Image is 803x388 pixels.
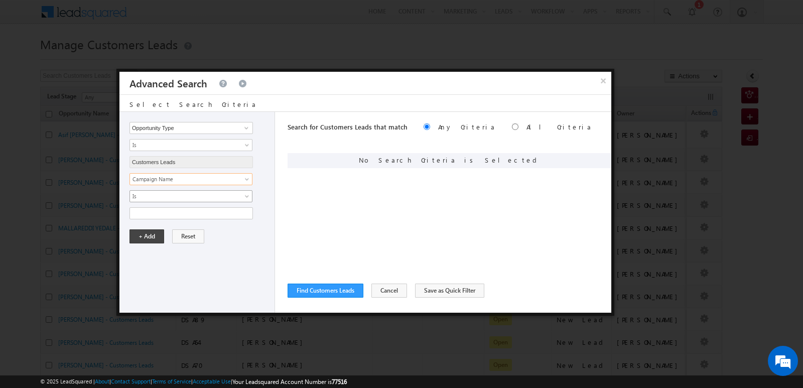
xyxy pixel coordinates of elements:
button: Save as Quick Filter [415,284,484,298]
span: Campaign Name [130,175,239,184]
button: × [595,72,611,89]
div: No Search Criteria is Selected [288,153,611,168]
span: Your Leadsquared Account Number is [232,378,347,385]
label: Any Criteria [438,122,496,131]
span: 77516 [332,378,347,385]
input: Type to Search [129,156,253,168]
img: d_60004797649_company_0_60004797649 [17,53,42,66]
span: Is [130,192,239,201]
span: Search for Customers Leads that match [288,122,408,131]
a: Acceptable Use [193,378,231,384]
em: Start Chat [137,309,182,323]
button: + Add [129,229,164,243]
a: About [95,378,109,384]
a: Terms of Service [152,378,191,384]
button: Cancel [371,284,407,298]
a: Is [129,139,252,151]
h3: Advanced Search [129,72,207,94]
a: Show All Items [239,123,251,133]
button: Find Customers Leads [288,284,363,298]
button: Reset [172,229,204,243]
div: Minimize live chat window [165,5,189,29]
div: Chat with us now [52,53,169,66]
input: Type to Search [129,122,253,134]
span: Select Search Criteria [129,100,257,108]
a: Contact Support [111,378,151,384]
span: © 2025 LeadSquared | | | | | [40,377,347,386]
span: Is [130,141,239,150]
label: All Criteria [526,122,592,131]
textarea: Type your message and hit 'Enter' [13,93,183,301]
a: Campaign Name [129,173,252,185]
a: Is [129,190,252,202]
